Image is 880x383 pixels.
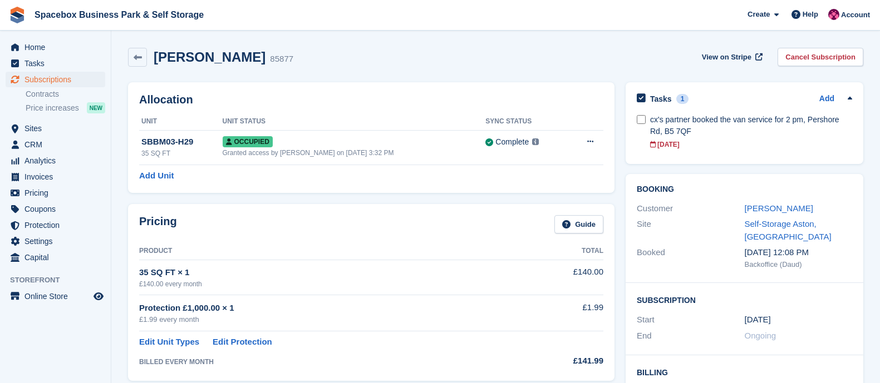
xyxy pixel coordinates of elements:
[24,56,91,71] span: Tasks
[841,9,870,21] span: Account
[702,52,751,63] span: View on Stripe
[139,170,174,182] a: Add Unit
[745,314,771,326] time: 2025-06-10 00:00:00 UTC
[745,246,853,259] div: [DATE] 12:08 PM
[778,48,863,66] a: Cancel Subscription
[6,72,105,87] a: menu
[139,357,518,367] div: BILLED EVERY MONTH
[554,215,603,233] a: Guide
[30,6,208,24] a: Spacebox Business Park & Self Storage
[495,136,529,148] div: Complete
[213,336,272,349] a: Edit Protection
[697,48,765,66] a: View on Stripe
[26,89,105,100] a: Contracts
[87,102,105,113] div: NEW
[223,136,273,147] span: Occupied
[6,56,105,71] a: menu
[139,302,518,315] div: Protection £1,000.00 × 1
[650,114,852,137] div: cx's partner booked the van service for 2 pm, Pershore Rd, B5 7QF
[532,138,539,145] img: icon-info-grey-7440780725fd019a000dd9b08b2336e03edf1995a4989e88bcd33f0948082b44.svg
[24,39,91,55] span: Home
[26,103,79,113] span: Price increases
[24,137,91,152] span: CRM
[650,94,672,104] h2: Tasks
[637,246,745,270] div: Booked
[24,217,91,233] span: Protection
[139,113,223,131] th: Unit
[676,94,689,104] div: 1
[24,121,91,136] span: Sites
[6,185,105,201] a: menu
[637,314,745,326] div: Start
[650,108,852,155] a: cx's partner booked the van service for 2 pm, Pershore Rd, B5 7QF [DATE]
[6,153,105,168] a: menu
[24,250,91,265] span: Capital
[748,9,770,20] span: Create
[637,185,852,194] h2: Booking
[139,314,518,325] div: £1.99 every month
[745,219,832,241] a: Self-Storage Aston, [GEOGRAPHIC_DATA]
[6,233,105,249] a: menu
[745,259,853,270] div: Backoffice (Daud)
[24,289,91,304] span: Online Store
[637,218,745,243] div: Site
[139,336,199,349] a: Edit Unit Types
[6,289,105,304] a: menu
[518,260,603,295] td: £140.00
[24,72,91,87] span: Subscriptions
[6,169,105,185] a: menu
[637,202,745,215] div: Customer
[650,140,852,150] div: [DATE]
[6,121,105,136] a: menu
[637,366,852,377] h2: Billing
[10,275,111,286] span: Storefront
[485,113,567,131] th: Sync Status
[141,148,223,158] div: 35 SQ FT
[24,201,91,217] span: Coupons
[518,295,603,331] td: £1.99
[139,93,603,106] h2: Allocation
[139,215,177,233] h2: Pricing
[9,7,26,23] img: stora-icon-8386f47178a22dfd0bd8f6a31ec36ba5ce8667c1dd55bd0f319d3a0aa187defe.svg
[518,355,603,367] div: £141.99
[139,242,518,260] th: Product
[223,148,486,158] div: Granted access by [PERSON_NAME] on [DATE] 3:32 PM
[270,53,293,66] div: 85877
[637,294,852,305] h2: Subscription
[139,279,518,289] div: £140.00 every month
[745,203,813,213] a: [PERSON_NAME]
[139,266,518,279] div: 35 SQ FT × 1
[154,49,266,64] h2: [PERSON_NAME]
[223,113,486,131] th: Unit Status
[803,9,818,20] span: Help
[24,153,91,168] span: Analytics
[6,217,105,233] a: menu
[24,169,91,185] span: Invoices
[745,331,776,340] span: Ongoing
[92,290,105,303] a: Preview store
[819,93,834,106] a: Add
[6,201,105,217] a: menu
[141,136,223,148] div: SBBM03-H29
[6,250,105,265] a: menu
[637,330,745,342] div: End
[828,9,839,20] img: Avishka Chauhan
[26,102,105,114] a: Price increases NEW
[518,242,603,260] th: Total
[6,39,105,55] a: menu
[6,137,105,152] a: menu
[24,233,91,249] span: Settings
[24,185,91,201] span: Pricing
